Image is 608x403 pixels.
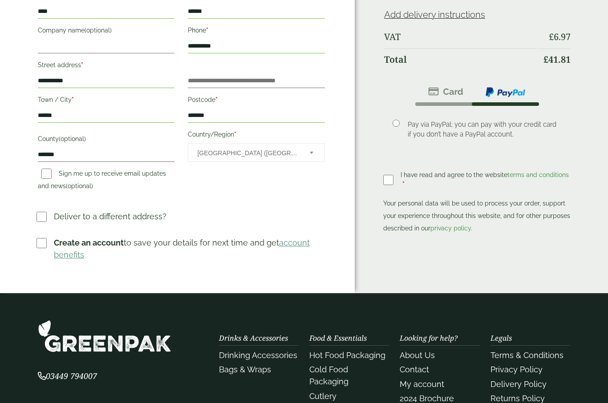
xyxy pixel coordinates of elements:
th: VAT [384,26,537,48]
abbr: required [72,96,74,103]
th: Total [384,48,537,70]
input: Sign me up to receive email updates and news(optional) [41,169,52,179]
a: Terms & Conditions [490,351,563,360]
a: Privacy Policy [490,365,543,374]
a: privacy policy [430,225,471,232]
span: United Kingdom (UK) [197,144,297,162]
label: County [38,133,174,148]
span: Country/Region [188,143,324,162]
label: Town / City [38,93,174,109]
abbr: required [234,131,236,138]
abbr: required [206,27,208,34]
iframe: PayPal [383,237,572,257]
bdi: 41.81 [543,53,571,65]
p: Pay via PayPal; you can pay with your credit card if you don’t have a PayPal account. [408,120,558,139]
label: Company name [38,24,174,39]
abbr: required [81,61,83,69]
span: (optional) [85,27,112,34]
span: (optional) [66,182,93,189]
a: Drinking Accessories [219,351,297,360]
a: Returns Policy [490,394,545,403]
p: Your personal data will be used to process your order, support your experience throughout this we... [383,197,572,234]
a: 03449 794007 [38,372,97,381]
label: Country/Region [188,128,324,143]
a: account benefits [54,238,310,259]
img: stripe.png [428,86,463,97]
a: Delivery Policy [490,379,547,389]
a: Cold Food Packaging [309,365,349,386]
a: My account [400,379,444,389]
abbr: required [215,96,218,103]
a: 2024 Brochure [400,394,454,403]
a: Bags & Wraps [219,365,271,374]
label: Postcode [188,93,324,109]
abbr: required [402,181,405,188]
p: Deliver to a different address? [54,210,166,222]
img: GreenPak Supplies [38,320,171,352]
span: 03449 794007 [38,371,97,381]
label: Street address [38,59,174,74]
a: Cutlery [309,391,336,401]
span: (optional) [59,135,86,142]
label: Phone [188,24,324,39]
span: I have read and agree to the website [401,171,569,178]
strong: Create an account [54,238,124,247]
a: Hot Food Packaging [309,351,385,360]
span: £ [543,53,548,65]
span: £ [549,31,554,43]
a: Add delivery instructions [384,9,485,20]
img: ppcp-gateway.png [485,86,526,98]
a: Contact [400,365,429,374]
p: to save your details for next time and get [54,237,326,261]
a: About Us [400,351,435,360]
label: Sign me up to receive email updates and news [38,170,166,192]
a: terms and conditions [507,171,569,178]
bdi: 6.97 [549,31,571,43]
